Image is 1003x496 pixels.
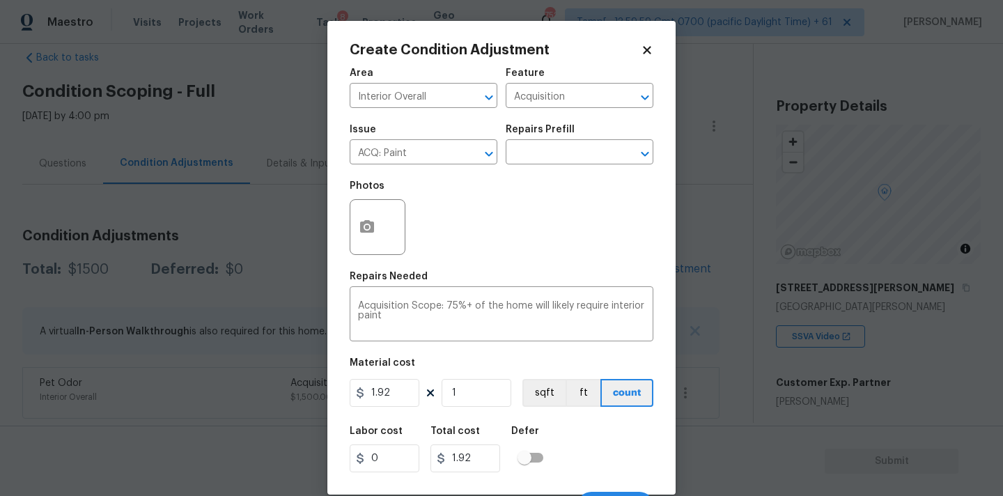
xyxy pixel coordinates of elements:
button: Open [479,144,499,164]
button: Open [635,144,655,164]
button: ft [566,379,600,407]
h5: Material cost [350,358,415,368]
h5: Defer [511,426,539,436]
button: count [600,379,653,407]
button: sqft [522,379,566,407]
h5: Issue [350,125,376,134]
h5: Area [350,68,373,78]
h5: Total cost [430,426,480,436]
h5: Feature [506,68,545,78]
h5: Photos [350,181,384,191]
h5: Labor cost [350,426,403,436]
h2: Create Condition Adjustment [350,43,641,57]
h5: Repairs Prefill [506,125,575,134]
textarea: Acquisition Scope: 75%+ of the home will likely require interior paint [358,301,645,330]
button: Open [635,88,655,107]
button: Open [479,88,499,107]
h5: Repairs Needed [350,272,428,281]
